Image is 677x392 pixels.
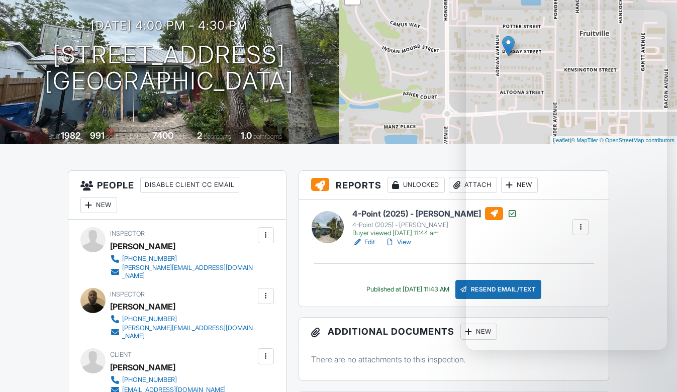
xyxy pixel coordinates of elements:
div: Resend Email/Text [455,280,542,299]
a: [PHONE_NUMBER] [110,254,255,264]
span: Inspector [110,290,145,298]
div: 7400 [152,130,173,141]
span: sq.ft. [175,133,187,140]
span: Inspector [110,230,145,237]
a: [PHONE_NUMBER] [110,375,226,385]
h1: [STREET_ADDRESS] [GEOGRAPHIC_DATA] [45,42,294,95]
a: Edit [352,237,375,247]
h3: [DATE] 4:00 pm - 4:30 pm [91,19,248,32]
div: 991 [90,130,105,141]
span: bathrooms [253,133,282,140]
div: [PERSON_NAME] [110,239,175,254]
div: [PHONE_NUMBER] [122,376,177,384]
div: Buyer viewed [DATE] 11:44 am [352,229,517,237]
div: Unlocked [388,177,445,193]
iframe: Intercom live chat [643,358,667,382]
span: Built [48,133,59,140]
a: [PERSON_NAME][EMAIL_ADDRESS][DOMAIN_NAME] [110,324,255,340]
div: [PHONE_NUMBER] [122,315,177,323]
a: View [385,237,411,247]
div: Published at [DATE] 11:43 AM [366,285,449,293]
a: [PERSON_NAME][EMAIL_ADDRESS][DOMAIN_NAME] [110,264,255,280]
h3: Additional Documents [299,318,609,346]
h3: Reports [299,171,609,200]
div: Disable Client CC Email [140,177,239,193]
div: 1.0 [241,130,252,141]
div: 2 [197,130,202,141]
a: 4-Point (2025) - [PERSON_NAME] 4-Point (2025) - [PERSON_NAME] Buyer viewed [DATE] 11:44 am [352,207,517,237]
a: [PHONE_NUMBER] [110,314,255,324]
p: There are no attachments to this inspection. [311,354,597,365]
span: Lot Size [130,133,151,140]
span: sq. ft. [106,133,120,140]
div: [PERSON_NAME] [110,360,175,375]
h3: People [68,171,286,220]
div: [PHONE_NUMBER] [122,255,177,263]
div: [PERSON_NAME][EMAIL_ADDRESS][DOMAIN_NAME] [122,324,255,340]
h6: 4-Point (2025) - [PERSON_NAME] [352,207,517,220]
div: 1982 [61,130,80,141]
div: 4-Point (2025) - [PERSON_NAME] [352,221,517,229]
div: [PERSON_NAME] [110,299,175,314]
div: New [80,197,117,213]
span: bedrooms [204,133,231,140]
div: Attach [449,177,497,193]
iframe: Intercom live chat [466,10,667,350]
div: New [460,324,497,340]
div: [PERSON_NAME][EMAIL_ADDRESS][DOMAIN_NAME] [122,264,255,280]
span: Client [110,351,132,358]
